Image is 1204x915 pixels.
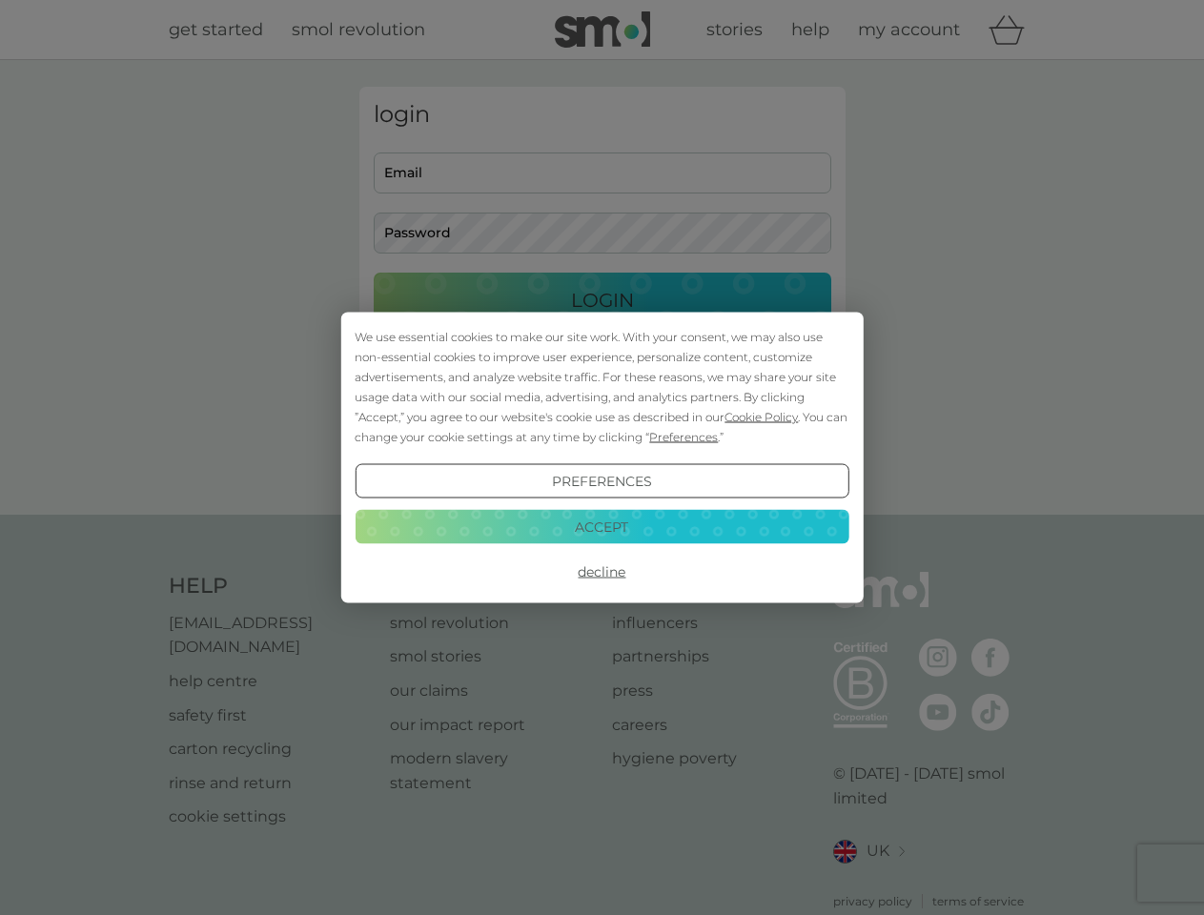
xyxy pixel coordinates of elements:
[355,327,848,447] div: We use essential cookies to make our site work. With your consent, we may also use non-essential ...
[649,430,718,444] span: Preferences
[724,410,798,424] span: Cookie Policy
[355,464,848,498] button: Preferences
[355,509,848,543] button: Accept
[340,313,863,603] div: Cookie Consent Prompt
[355,555,848,589] button: Decline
